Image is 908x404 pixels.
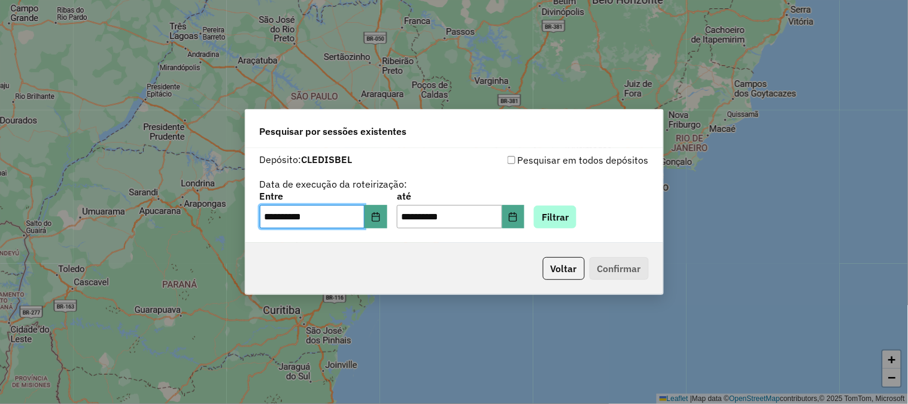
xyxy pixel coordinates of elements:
button: Choose Date [502,205,525,229]
label: Depósito: [260,152,353,167]
button: Voltar [543,257,585,280]
span: Pesquisar por sessões existentes [260,124,407,138]
div: Pesquisar em todos depósitos [454,153,649,167]
strong: CLEDISBEL [302,153,353,165]
label: Data de execução da roteirização: [260,177,408,191]
button: Choose Date [365,205,387,229]
label: até [397,189,524,203]
button: Filtrar [534,206,576,228]
label: Entre [260,189,387,203]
